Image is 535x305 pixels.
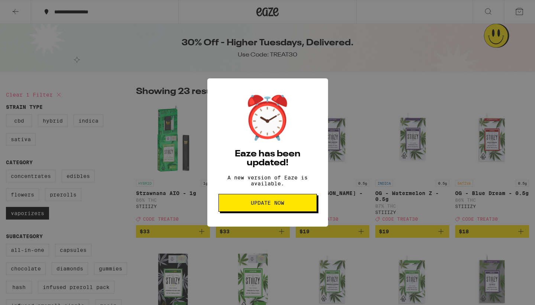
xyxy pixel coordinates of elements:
p: A new version of Eaze is available. [218,175,317,186]
button: Update Now [218,194,317,212]
span: Update Now [251,200,284,205]
iframe: Opens a widget where you can find more information [487,283,528,301]
div: ⏰ [241,93,294,142]
h2: Eaze has been updated! [218,150,317,168]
